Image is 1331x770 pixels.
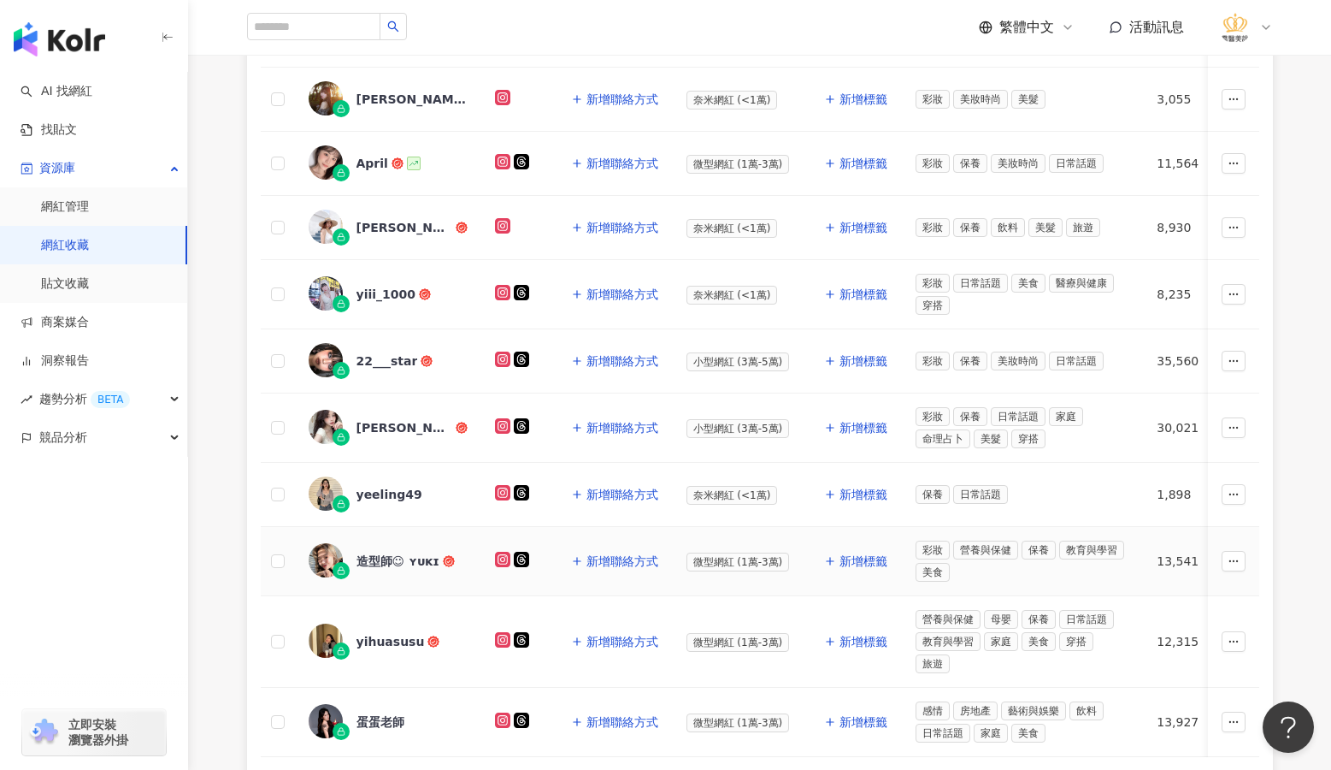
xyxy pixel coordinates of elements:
span: 新增標籤 [839,92,887,106]
span: 藝術與娛樂 [1001,702,1066,720]
button: 新增標籤 [823,277,888,311]
span: 美妝時尚 [991,352,1045,370]
span: 奈米網紅 (<1萬) [686,286,778,305]
button: 新增聯絡方式 [570,411,659,445]
div: [PERSON_NAME] [356,91,468,108]
div: 12,315 [1157,632,1222,651]
span: 飲料 [991,218,1025,237]
span: 新增標籤 [839,287,887,301]
img: KOL Avatar [309,410,343,444]
span: 保養 [953,407,987,426]
span: 感情 [916,702,950,720]
a: searchAI 找網紅 [21,83,92,100]
div: yihuasusu [356,633,425,650]
span: 美食 [1011,724,1045,743]
span: 保養 [916,485,950,504]
div: 蛋蛋老師 [356,714,404,731]
div: 13,927 [1157,713,1222,731]
span: 日常話題 [991,407,1045,426]
a: 網紅收藏 [41,237,89,254]
div: 1,898 [1157,485,1222,504]
div: April [356,155,388,172]
span: 新增聯絡方式 [586,635,658,649]
span: 保養 [953,218,987,237]
div: [PERSON_NAME] [356,419,452,436]
span: 新增聯絡方式 [586,554,658,568]
div: 3,055 [1157,90,1222,109]
button: 新增標籤 [823,82,888,116]
img: KOL Avatar [309,276,343,311]
span: 美妝時尚 [953,90,1008,109]
span: 穿搭 [916,296,950,315]
span: 立即安裝 瀏覽器外掛 [68,717,128,748]
button: 新增標籤 [823,411,888,445]
span: 家庭 [974,724,1008,743]
button: 新增聯絡方式 [570,344,659,378]
div: 8,930 [1157,218,1222,237]
span: 新增標籤 [839,221,887,234]
div: BETA [91,391,130,408]
img: KOL Avatar [309,210,343,244]
span: 保養 [1022,610,1056,629]
button: 新增標籤 [823,625,888,659]
span: 新增聯絡方式 [586,715,658,729]
img: KOL Avatar [309,145,343,180]
div: 35,560 [1157,352,1222,370]
button: 新增聯絡方式 [570,477,659,512]
div: 8,235 [1157,285,1222,304]
img: KOL Avatar [309,704,343,738]
span: 飲料 [1069,702,1104,720]
span: 美妝時尚 [991,154,1045,173]
button: 新增標籤 [823,477,888,512]
div: yeeling49 [356,486,422,503]
span: 旅遊 [916,654,950,673]
img: chrome extension [27,719,61,746]
span: 日常話題 [1049,154,1104,173]
a: 貼文收藏 [41,275,89,293]
span: 趨勢分析 [39,380,130,418]
img: logo [14,22,105,56]
a: 商案媒合 [21,314,89,331]
span: 微型網紅 (1萬-3萬) [686,553,790,572]
span: 資源庫 [39,149,75,187]
span: 活動訊息 [1129,19,1184,35]
span: 彩妝 [916,274,950,293]
span: 競品分析 [39,418,87,457]
button: 新增標籤 [823,344,888,378]
span: 母嬰 [984,610,1018,629]
button: 新增聯絡方式 [570,210,659,245]
img: KOL Avatar [309,624,343,658]
button: 新增標籤 [823,210,888,245]
span: 教育與學習 [916,632,981,651]
span: 美髮 [1011,90,1045,109]
span: 奈米網紅 (<1萬) [686,219,778,238]
span: 命理占卜 [916,429,970,448]
img: KOL Avatar [309,343,343,377]
span: 新增標籤 [839,421,887,435]
span: 新增聯絡方式 [586,488,658,501]
span: 新增標籤 [839,715,887,729]
span: 旅遊 [1066,218,1100,237]
button: 新增聯絡方式 [570,705,659,739]
button: 新增聯絡方式 [570,277,659,311]
img: KOL Avatar [309,543,343,577]
span: 新增標籤 [839,157,887,170]
span: 奈米網紅 (<1萬) [686,486,778,505]
div: yiii_1000 [356,286,416,303]
img: KOL Avatar [309,81,343,115]
a: 找貼文 [21,121,77,139]
button: 新增標籤 [823,146,888,181]
span: 家庭 [984,632,1018,651]
span: 彩妝 [916,541,950,560]
button: 新增聯絡方式 [570,625,659,659]
span: 美髮 [974,429,1008,448]
div: 30,021 [1157,418,1222,437]
img: KOL Avatar [309,477,343,511]
span: 微型網紅 (1萬-3萬) [686,633,790,652]
div: 11,564 [1157,154,1222,173]
span: 穿搭 [1011,429,1045,448]
span: 繁體中文 [999,18,1054,37]
span: 新增標籤 [839,635,887,649]
span: 日常話題 [916,724,970,743]
span: 教育與學習 [1059,541,1124,560]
